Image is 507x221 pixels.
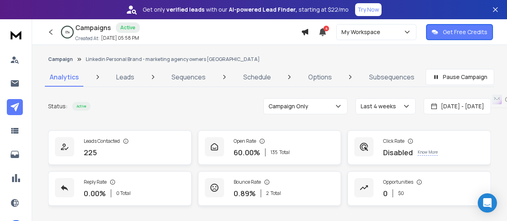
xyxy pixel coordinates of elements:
[234,147,260,158] p: 60.00 %
[234,138,256,144] p: Open Rate
[65,30,70,34] p: 0 %
[84,188,106,199] p: 0.00 %
[303,67,337,87] a: Options
[101,35,139,41] p: [DATE] 05:58 PM
[111,67,139,87] a: Leads
[418,149,438,156] p: Know More
[424,98,491,114] button: [DATE] - [DATE]
[364,67,419,87] a: Subsequences
[234,188,256,199] p: 0.89 %
[116,190,131,197] p: 0 Total
[238,67,276,87] a: Schedule
[84,147,97,158] p: 225
[347,171,491,206] a: Opportunities0$0
[383,188,388,199] p: 0
[234,179,261,185] p: Bounce Rate
[266,190,269,197] span: 2
[358,6,379,14] p: Try Now
[443,28,487,36] p: Get Free Credits
[167,67,210,87] a: Sequences
[84,179,107,185] p: Reply Rate
[8,27,24,42] img: logo
[86,56,260,63] p: Linkedin Personal Brand - marketing agency owners [GEOGRAPHIC_DATA]
[243,72,271,82] p: Schedule
[198,171,341,206] a: Bounce Rate0.89%2Total
[323,26,329,31] span: 4
[229,6,297,14] strong: AI-powered Lead Finder,
[383,179,413,185] p: Opportunities
[361,102,399,110] p: Last 4 weeks
[279,149,290,156] span: Total
[48,102,67,110] p: Status:
[398,190,404,197] p: $ 0
[308,72,332,82] p: Options
[383,147,413,158] p: Disabled
[116,22,140,33] div: Active
[355,3,382,16] button: Try Now
[271,190,281,197] span: Total
[426,24,493,40] button: Get Free Credits
[347,130,491,165] a: Click RateDisabledKnow More
[48,171,192,206] a: Reply Rate0.00%0 Total
[116,72,134,82] p: Leads
[45,67,84,87] a: Analytics
[166,6,204,14] strong: verified leads
[50,72,79,82] p: Analytics
[75,35,99,42] p: Created At:
[48,56,73,63] button: Campaign
[172,72,206,82] p: Sequences
[478,193,497,213] div: Open Intercom Messenger
[269,102,311,110] p: Campaign Only
[75,23,111,32] h1: Campaigns
[426,69,494,85] button: Pause Campaign
[84,138,120,144] p: Leads Contacted
[48,130,192,165] a: Leads Contacted225
[143,6,349,14] p: Get only with our starting at $22/mo
[72,102,91,111] div: Active
[341,28,384,36] p: My Workspace
[369,72,414,82] p: Subsequences
[198,130,341,165] a: Open Rate60.00%135Total
[271,149,278,156] span: 135
[383,138,404,144] p: Click Rate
